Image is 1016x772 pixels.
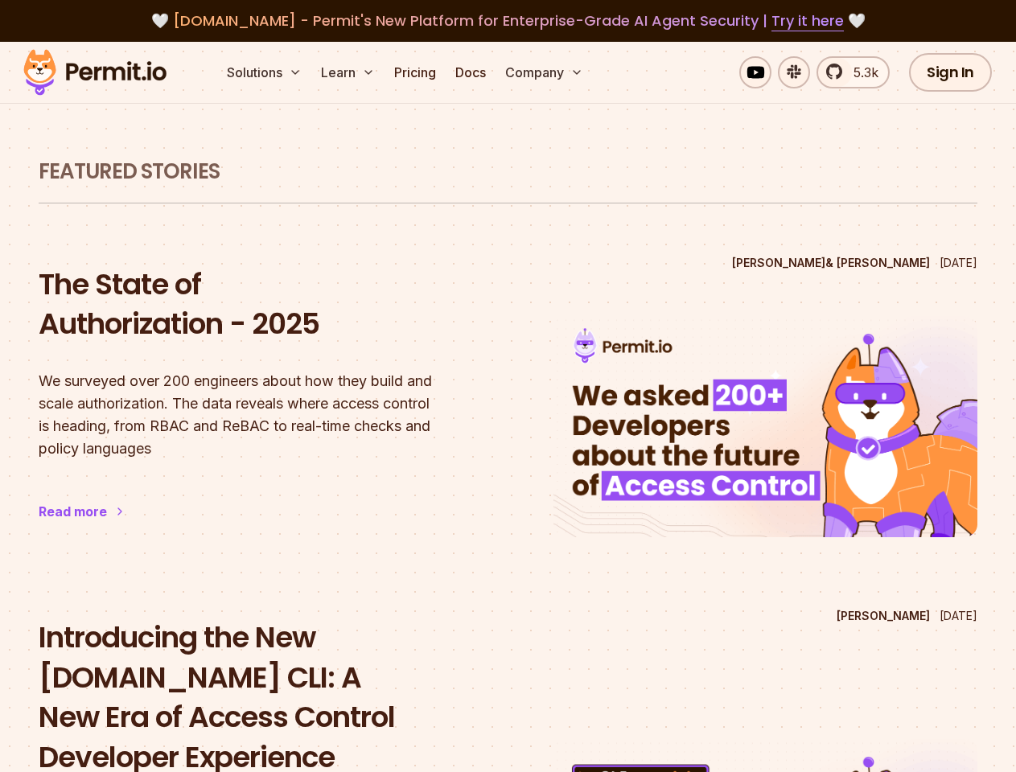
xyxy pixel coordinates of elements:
time: [DATE] [940,256,977,269]
img: The State of Authorization - 2025 [553,316,978,538]
img: Permit logo [16,45,174,100]
p: We surveyed over 200 engineers about how they build and scale authorization. The data reveals whe... [39,370,463,460]
a: Sign In [909,53,992,92]
button: Company [499,56,590,88]
a: Try it here [771,10,844,31]
a: 5.3k [817,56,890,88]
p: [PERSON_NAME] & [PERSON_NAME] [732,255,930,271]
button: Learn [315,56,381,88]
a: Pricing [388,56,442,88]
span: [DOMAIN_NAME] - Permit's New Platform for Enterprise-Grade AI Agent Security | [173,10,844,31]
p: [PERSON_NAME] [837,608,930,624]
button: Solutions [220,56,308,88]
span: 5.3k [844,63,878,82]
a: The State of Authorization - 2025[PERSON_NAME]& [PERSON_NAME][DATE]The State of Authorization - 2... [39,248,977,570]
time: [DATE] [940,609,977,622]
h1: Featured Stories [39,158,977,187]
div: 🤍 🤍 [39,10,977,32]
div: Read more [39,502,107,521]
h2: The State of Authorization - 2025 [39,265,463,344]
a: Docs [449,56,492,88]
